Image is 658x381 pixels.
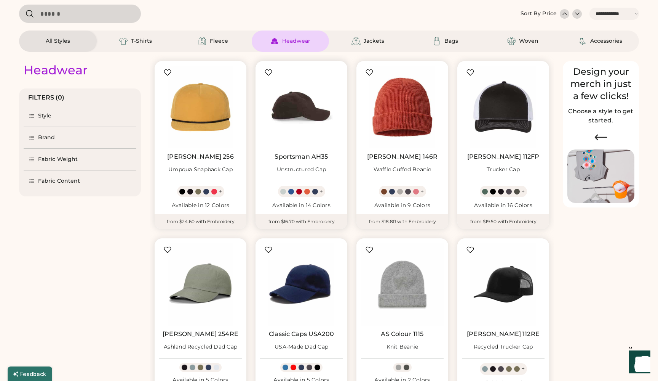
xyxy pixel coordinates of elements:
[275,153,328,161] a: Sportsman AH35
[467,153,540,161] a: [PERSON_NAME] 112FP
[260,202,343,209] div: Available in 14 Colors
[275,343,328,351] div: USA-Made Dad Cap
[38,134,55,141] div: Brand
[462,66,545,148] img: Richardson 112FP Trucker Cap
[374,166,431,174] div: Waffle Cuffed Beanie
[457,214,549,229] div: from $19.50 with Embroidery
[487,166,520,174] div: Trucker Cap
[364,37,384,45] div: Jackets
[467,330,540,338] a: [PERSON_NAME] 112RE
[131,37,152,45] div: T-Shirts
[28,93,65,102] div: FILTERS (0)
[210,37,228,45] div: Fleece
[381,330,423,338] a: AS Colour 1115
[474,343,533,351] div: Recycled Trucker Cap
[269,330,334,338] a: Classic Caps USA200
[521,10,557,18] div: Sort By Price
[163,330,238,338] a: [PERSON_NAME] 254RE
[198,37,207,46] img: Fleece Icon
[38,156,78,163] div: Fabric Weight
[46,37,70,45] div: All Styles
[462,202,545,209] div: Available in 16 Colors
[282,37,310,45] div: Headwear
[521,365,525,373] div: +
[519,37,538,45] div: Woven
[155,214,246,229] div: from $24.60 with Embroidery
[119,37,128,46] img: T-Shirts Icon
[159,66,242,148] img: Richardson 256 Umpqua Snapback Cap
[164,343,237,351] div: Ashland Recycled Dad Cap
[159,202,242,209] div: Available in 12 Colors
[590,37,622,45] div: Accessories
[260,66,343,148] img: Sportsman AH35 Unstructured Cap
[507,37,516,46] img: Woven Icon
[567,150,634,203] img: Image of Lisa Congdon Eye Print on T-Shirt and Hat
[270,37,279,46] img: Headwear Icon
[351,37,361,46] img: Jackets Icon
[256,214,347,229] div: from $16.70 with Embroidery
[219,187,222,196] div: +
[277,166,326,174] div: Unstructured Cap
[24,63,88,78] div: Headwear
[356,214,448,229] div: from $18.80 with Embroidery
[567,66,634,102] div: Design your merch in just a few clicks!
[578,37,587,46] img: Accessories Icon
[622,347,655,379] iframe: Front Chat
[361,66,444,148] img: Richardson 146R Waffle Cuffed Beanie
[38,112,52,120] div: Style
[361,243,444,326] img: AS Colour 1115 Knit Beanie
[167,153,234,161] a: [PERSON_NAME] 256
[367,153,438,161] a: [PERSON_NAME] 146R
[159,243,242,326] img: Richardson 254RE Ashland Recycled Dad Cap
[462,243,545,326] img: Richardson 112RE Recycled Trucker Cap
[420,187,424,196] div: +
[444,37,458,45] div: Bags
[168,166,233,174] div: Umpqua Snapback Cap
[38,177,80,185] div: Fabric Content
[361,202,444,209] div: Available in 9 Colors
[521,187,525,196] div: +
[386,343,418,351] div: Knit Beanie
[432,37,441,46] img: Bags Icon
[567,107,634,125] h2: Choose a style to get started.
[260,243,343,326] img: Classic Caps USA200 USA-Made Dad Cap
[319,187,323,196] div: +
